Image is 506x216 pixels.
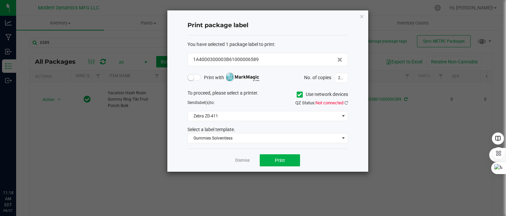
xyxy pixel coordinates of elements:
[7,162,27,182] iframe: Resource center
[187,100,215,105] span: Send to:
[204,73,259,82] span: Print with
[297,91,348,98] label: Use network devices
[315,100,343,105] span: Not connected
[187,41,348,48] div: :
[226,73,259,81] img: mark_magic_cybra.png
[187,21,348,30] h4: Print package label
[304,74,331,80] span: No. of copies
[193,56,259,63] span: 1A40D0300003B61000006589
[20,161,28,169] iframe: Resource center unread badge
[182,126,353,133] div: Select a label template.
[187,42,274,47] span: You have selected 1 package label to print
[260,154,300,166] button: Print
[188,133,339,143] span: Gummies Solventless
[275,158,285,163] span: Print
[295,100,348,105] span: QZ Status:
[188,111,339,121] span: Zebra ZD-411
[182,90,353,100] div: To proceed, please select a printer.
[197,100,210,105] span: label(s)
[235,158,250,163] a: Dismiss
